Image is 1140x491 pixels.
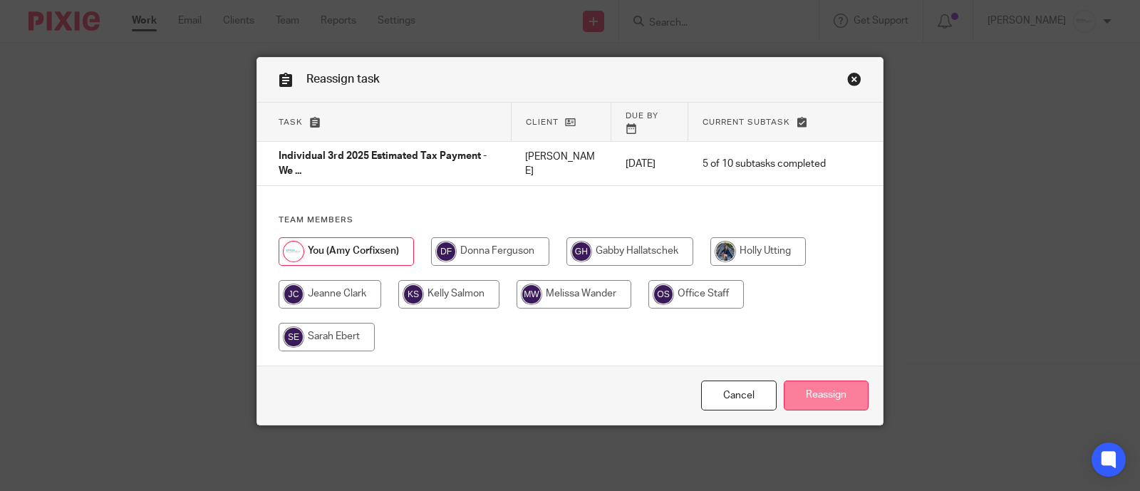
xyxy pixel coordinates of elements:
[279,152,487,177] span: Individual 3rd 2025 Estimated Tax Payment - We ...
[847,72,861,91] a: Close this dialog window
[701,381,777,411] a: Close this dialog window
[279,118,303,126] span: Task
[526,118,559,126] span: Client
[626,157,674,171] p: [DATE]
[279,215,861,226] h4: Team members
[525,150,597,179] p: [PERSON_NAME]
[784,381,869,411] input: Reassign
[688,142,840,186] td: 5 of 10 subtasks completed
[703,118,790,126] span: Current subtask
[626,112,658,120] span: Due by
[306,73,380,85] span: Reassign task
